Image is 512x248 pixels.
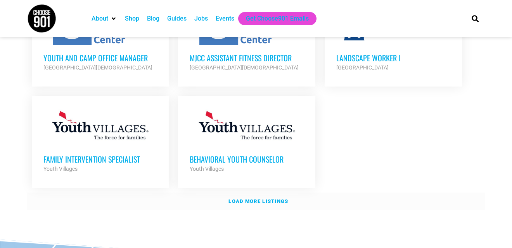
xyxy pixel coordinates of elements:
[194,14,208,23] a: Jobs
[190,53,304,63] h3: MJCC Assistant Fitness Director
[43,64,152,71] strong: [GEOGRAPHIC_DATA][DEMOGRAPHIC_DATA]
[88,12,458,25] nav: Main nav
[167,14,187,23] a: Guides
[92,14,108,23] a: About
[43,154,157,164] h3: Family Intervention Specialist
[190,166,224,172] strong: Youth Villages
[469,12,482,25] div: Search
[88,12,121,25] div: About
[246,14,309,23] a: Get Choose901 Emails
[178,96,315,185] a: Behavioral Youth Counselor Youth Villages
[228,198,288,204] strong: Load more listings
[27,193,485,210] a: Load more listings
[32,96,169,185] a: Family Intervention Specialist Youth Villages
[336,53,450,63] h3: Landscape Worker I
[125,14,139,23] a: Shop
[190,64,299,71] strong: [GEOGRAPHIC_DATA][DEMOGRAPHIC_DATA]
[336,64,389,71] strong: [GEOGRAPHIC_DATA]
[43,53,157,63] h3: Youth and Camp Office Manager
[43,166,78,172] strong: Youth Villages
[216,14,234,23] a: Events
[190,154,304,164] h3: Behavioral Youth Counselor
[147,14,159,23] a: Blog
